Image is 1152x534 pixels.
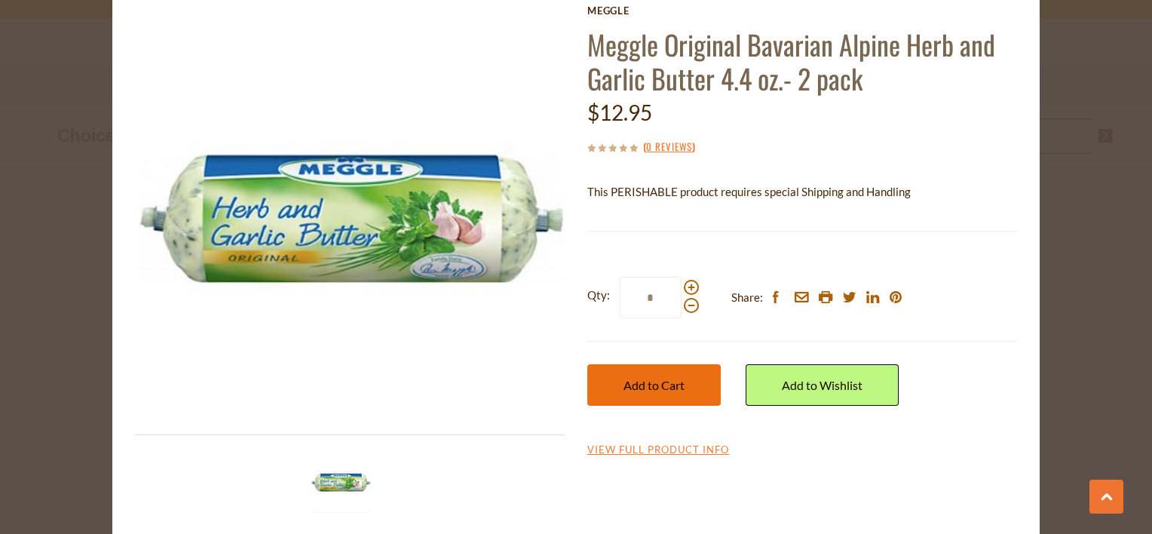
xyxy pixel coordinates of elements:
[587,286,610,305] strong: Qty:
[587,100,652,125] span: $12.95
[587,443,729,457] a: View Full Product Info
[587,24,995,98] a: Meggle Original Bavarian Alpine Herb and Garlic Butter 4.4 oz.- 2 pack
[746,364,899,406] a: Add to Wishlist
[587,183,1017,201] p: This PERISHABLE product requires special Shipping and Handling
[587,5,1017,17] a: Meggle
[620,277,682,318] input: Qty:
[311,453,371,513] img: Meggle Original Bavarian Alpine Herb and Garlic Butter
[587,364,721,406] button: Add to Cart
[646,139,692,155] a: 0 Reviews
[623,378,685,392] span: Add to Cart
[602,213,1017,232] li: We will ship this product in heat-protective packaging and ice.
[643,139,695,154] span: ( )
[135,5,565,435] img: Meggle Original Bavarian Alpine Herb and Garlic Butter
[731,288,763,307] span: Share:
